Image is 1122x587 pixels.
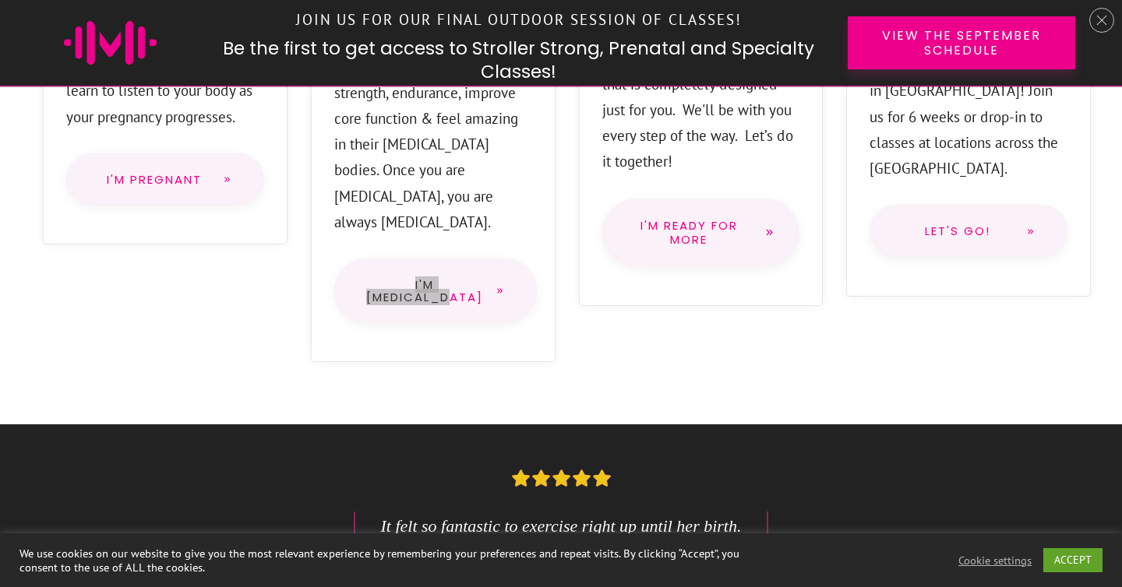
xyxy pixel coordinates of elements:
[958,554,1032,568] a: Cookie settings
[98,174,210,186] span: I'm Pregnant
[64,21,157,65] img: mighty-mom-ico
[206,3,831,37] p: Join us for our final outdoor session of classes!
[602,199,800,267] a: I'm Ready for more
[626,219,753,247] span: I'm Ready for more
[870,1,1067,182] p: Come see what all the fuss is about and why we are truly the best MOM & BABY fitness class in [GE...
[66,153,264,206] a: I'm Pregnant
[206,37,832,84] h2: Be the first to get access to Stroller Strong, Prenatal and Specialty Classes!
[901,225,1014,237] span: Let's go!
[366,279,483,303] span: I'm [MEDICAL_DATA]
[19,547,778,575] div: We use cookies on our website to give you the most relevant experience by remembering your prefer...
[334,28,532,235] p: This program is designed for moms of all abilities to build strength, endurance, improve core fun...
[602,19,800,175] p: Need something more customized? Grab a program that is completely designed just for you. We'll be...
[1043,548,1103,572] a: ACCEPT
[334,258,537,323] a: I'm [MEDICAL_DATA]
[875,28,1048,58] span: View the September Schedule
[870,205,1067,258] a: Let's go!
[848,16,1075,69] a: View the September Schedule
